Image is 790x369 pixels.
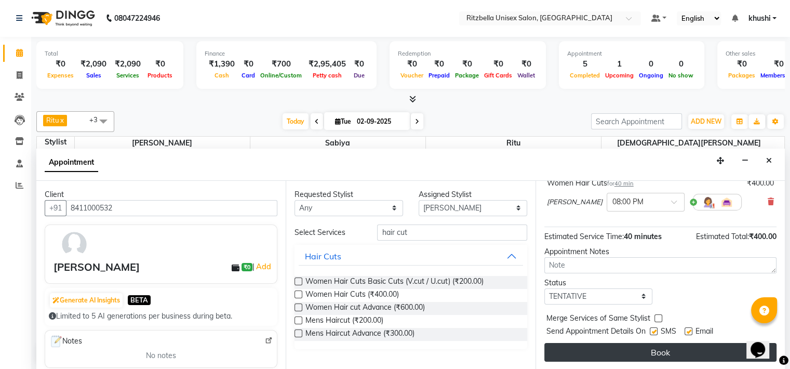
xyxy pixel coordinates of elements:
span: Mens Haircut (₹200.00) [305,315,383,328]
img: Hairdresser.png [702,196,714,208]
div: Hair Cuts [305,250,341,262]
span: SMS [661,326,676,339]
button: Hair Cuts [299,247,523,266]
b: 08047224946 [114,4,160,33]
div: ₹0 [452,58,481,70]
button: ADD NEW [688,114,724,129]
button: Close [761,153,776,169]
div: ₹0 [239,58,258,70]
span: Tue [332,117,354,125]
div: Women Hair Cuts [547,178,634,189]
span: +3 [89,115,105,124]
span: Online/Custom [258,72,304,79]
span: [PERSON_NAME] [547,197,602,207]
span: Estimated Service Time: [544,232,624,241]
div: 0 [636,58,666,70]
img: avatar [59,229,89,259]
span: Products [145,72,175,79]
span: Voucher [398,72,426,79]
input: Search Appointment [591,113,682,129]
span: Women Hair Cuts (₹400.00) [305,289,399,302]
button: +91 [45,200,66,216]
div: Limited to 5 AI generations per business during beta. [49,311,273,322]
span: Sabiya [250,137,425,150]
span: Email [695,326,713,339]
div: Requested Stylist [294,189,403,200]
div: ₹2,090 [76,58,111,70]
small: for [607,180,634,187]
div: ₹400.00 [747,178,774,189]
span: ADD NEW [691,117,721,125]
span: BETA [128,295,151,305]
div: ₹0 [145,58,175,70]
div: ₹0 [515,58,538,70]
div: [PERSON_NAME] [53,259,140,275]
div: 1 [602,58,636,70]
a: Add [255,260,273,273]
div: Appointment [567,49,696,58]
div: ₹700 [258,58,304,70]
span: khushi [748,13,770,24]
input: 2025-09-02 [354,114,406,129]
div: Stylist [37,137,74,148]
div: ₹0 [45,58,76,70]
div: Total [45,49,175,58]
span: Upcoming [602,72,636,79]
div: Appointment Notes [544,246,776,257]
span: Estimated Total: [696,232,749,241]
div: ₹1,390 [205,58,239,70]
span: Services [114,72,142,79]
div: ₹0 [726,58,758,70]
span: Wallet [515,72,538,79]
span: Due [351,72,367,79]
div: 0 [666,58,696,70]
div: Redemption [398,49,538,58]
span: Ritu [426,137,601,150]
div: ₹0 [426,58,452,70]
div: Status [544,278,653,288]
span: No show [666,72,696,79]
span: Women Hair Cuts Basic Cuts (V.cut / U.cut) (₹200.00) [305,276,484,289]
span: Mens Haircut Advance (₹300.00) [305,328,414,341]
span: Notes [49,335,82,348]
span: No notes [146,350,176,361]
img: Interior.png [720,196,733,208]
img: logo [26,4,98,33]
div: 5 [567,58,602,70]
span: | [252,260,273,273]
span: [PERSON_NAME] [75,137,250,150]
span: 40 min [614,180,634,187]
div: Select Services [287,227,369,238]
button: Generate AI Insights [50,293,123,308]
span: Expenses [45,72,76,79]
div: Assigned Stylist [419,189,527,200]
span: [DEMOGRAPHIC_DATA][PERSON_NAME] [601,137,777,150]
div: Finance [205,49,368,58]
span: Appointment [45,153,98,172]
span: Send Appointment Details On [546,326,646,339]
span: Today [283,113,309,129]
span: ₹0 [242,263,252,271]
span: Package [452,72,481,79]
button: Book [544,343,776,362]
span: Prepaid [426,72,452,79]
span: Card [239,72,258,79]
span: Packages [726,72,758,79]
div: ₹2,95,405 [304,58,350,70]
input: Search by Name/Mobile/Email/Code [66,200,277,216]
div: ₹2,090 [111,58,145,70]
span: Ongoing [636,72,666,79]
span: Ritu [46,116,59,124]
span: Completed [567,72,602,79]
span: Women Hair cut Advance (₹600.00) [305,302,425,315]
iframe: chat widget [746,327,780,359]
span: Sales [84,72,104,79]
span: 40 minutes [624,232,662,241]
div: Client [45,189,277,200]
div: ₹0 [350,58,368,70]
span: ₹400.00 [749,232,776,241]
div: ₹0 [481,58,515,70]
a: x [59,116,64,124]
div: ₹0 [398,58,426,70]
span: Merge Services of Same Stylist [546,313,650,326]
